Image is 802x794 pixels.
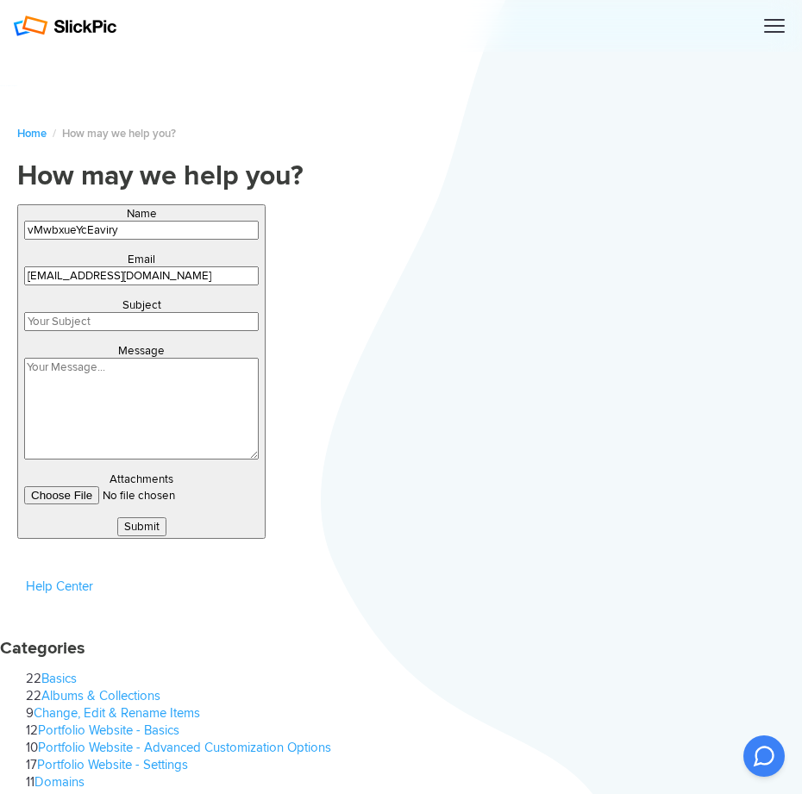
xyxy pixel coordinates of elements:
a: Help Center [26,578,93,594]
span: How may we help you? [62,127,176,141]
a: Portfolio Website - Settings [37,757,188,772]
span: 12 [26,722,38,738]
label: Name [127,207,157,221]
a: Basics [41,671,77,686]
a: Home [17,127,47,141]
span: 10 [26,740,38,755]
span: / [53,127,56,141]
a: Albums & Collections [41,688,160,703]
a: Portfolio Website - Advanced Customization Options [38,740,331,755]
button: Submit [117,517,166,536]
label: Message [118,344,165,358]
label: Attachments [110,472,173,486]
a: Domains [34,774,85,790]
button: NameEmailSubjectMessageAttachmentsSubmit [17,204,266,539]
input: Your Subject [24,312,259,331]
span: 17 [26,757,37,772]
input: Your Email [24,266,259,285]
label: Subject [122,298,161,312]
input: Your Name [24,221,259,240]
span: 22 [26,671,41,686]
h1: How may we help you? [17,159,785,194]
input: undefined [24,486,259,504]
span: 11 [26,774,34,790]
a: Portfolio Website - Basics [38,722,179,738]
a: Change, Edit & Rename Items [34,705,200,721]
span: 22 [26,688,41,703]
span: 9 [26,705,34,721]
label: Email [128,253,155,266]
